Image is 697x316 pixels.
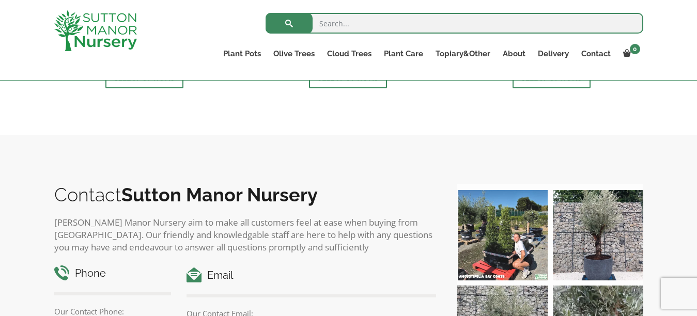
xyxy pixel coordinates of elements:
h4: Email [187,267,436,283]
img: Our elegant & picturesque Angustifolia Cones are an exquisite addition to your Bay Tree collectio... [457,190,548,280]
input: Search... [266,13,643,34]
a: Olive Trees [267,46,321,61]
h2: Contact [54,184,437,206]
a: Cloud Trees [321,46,378,61]
a: Contact [575,46,617,61]
a: Delivery [532,46,575,61]
img: A beautiful multi-stem Spanish Olive tree potted in our luxurious fibre clay pots 😍😍 [553,190,643,280]
a: 0 [617,46,643,61]
h4: Phone [54,265,172,281]
b: Sutton Manor Nursery [121,184,318,206]
p: [PERSON_NAME] Manor Nursery aim to make all customers feel at ease when buying from [GEOGRAPHIC_D... [54,216,437,254]
span: 0 [630,44,640,54]
a: Plant Care [378,46,429,61]
a: Plant Pots [217,46,267,61]
img: logo [54,10,137,51]
a: About [497,46,532,61]
a: Topiary&Other [429,46,497,61]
